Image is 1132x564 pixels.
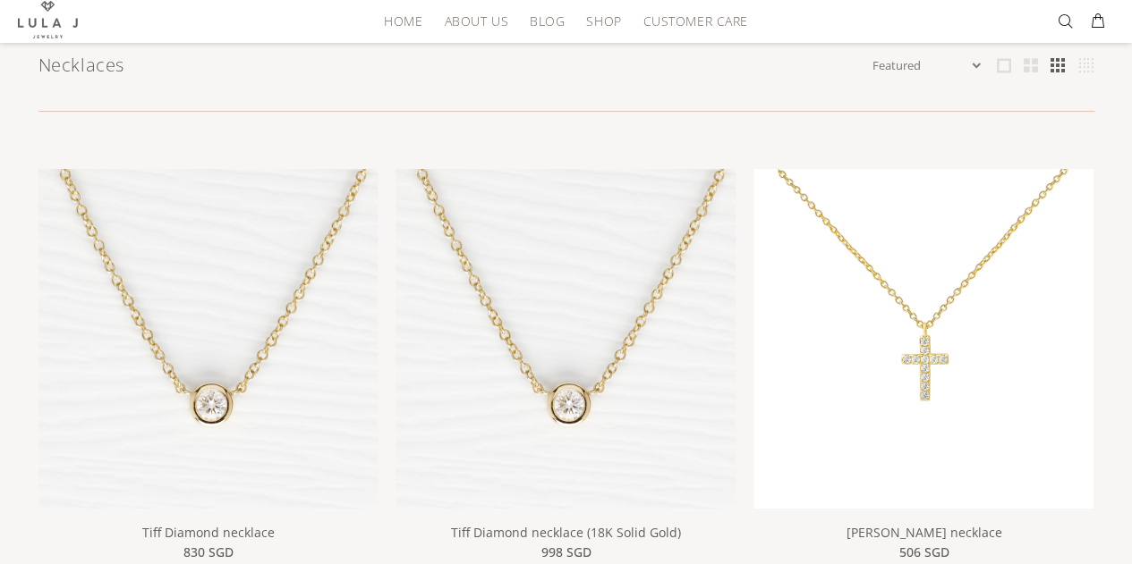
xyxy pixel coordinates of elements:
[451,524,681,541] a: Tiff Diamond necklace (18K Solid Gold)
[183,543,233,562] span: 830 SGD
[643,14,747,28] span: CUSTOMER CARE
[38,52,869,79] h1: Necklaces
[575,7,632,35] a: SHOP
[898,543,949,562] span: 506 SGD
[753,329,1094,345] a: linear-gradient(135deg,rgba(255, 238, 179, 1) 0%, rgba(212, 175, 55, 1) 100%)
[519,7,575,35] a: BLOG
[373,7,433,35] a: HOME
[540,543,591,562] span: 998 SGD
[586,14,621,28] span: SHOP
[396,329,736,345] a: Tiff Diamond necklace (18K Solid Gold)
[846,524,1001,541] a: [PERSON_NAME] necklace
[384,14,422,28] span: HOME
[38,329,379,345] a: Tiff Diamond necklace
[444,14,507,28] span: ABOUT US
[141,524,274,541] a: Tiff Diamond necklace
[530,14,565,28] span: BLOG
[433,7,518,35] a: ABOUT US
[632,7,747,35] a: CUSTOMER CARE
